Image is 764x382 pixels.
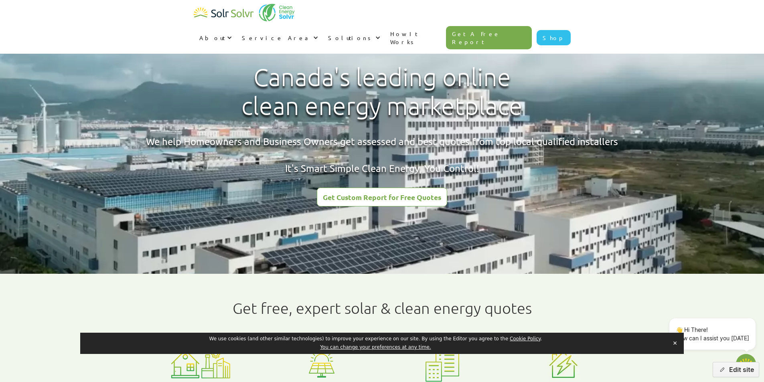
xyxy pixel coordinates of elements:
[320,344,431,351] button: You can change your preferences at any time.
[385,22,446,54] a: How It Works
[235,63,529,121] h1: Canada's leading online clean energy marketplace
[194,26,236,50] div: About
[537,30,571,45] a: Shop
[236,26,322,50] div: Service Area
[323,194,441,201] div: Get Custom Report for Free Quotes
[669,337,681,349] button: Close
[322,26,385,50] div: Solutions
[510,336,541,342] a: Cookie Policy
[233,299,532,317] h1: Get free, expert solar & clean energy quotes
[199,34,225,42] div: About
[676,325,749,342] p: 👋 Hi There! How can I assist you [DATE]
[146,135,618,175] div: We help Homeowners and Business Owners get assessed and best quotes from top local qualified inst...
[328,34,373,42] div: Solutions
[736,354,756,374] button: Open chatbot widget
[446,26,532,49] a: Get A Free Report
[242,34,311,42] div: Service Area
[317,188,447,206] a: Get Custom Report for Free Quotes
[209,336,542,342] span: We use cookies (and other similar technologies) to improve your experience on our site. By using ...
[713,362,759,377] button: Edit site
[736,354,756,374] img: 1702586718.png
